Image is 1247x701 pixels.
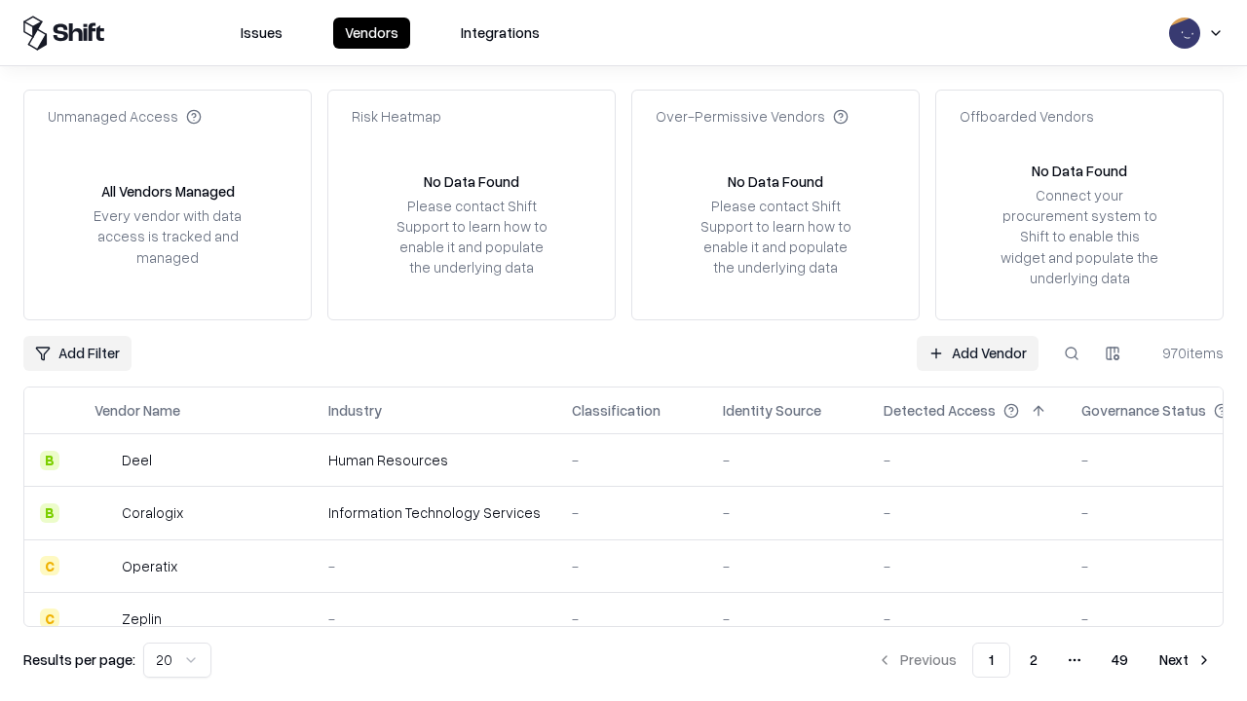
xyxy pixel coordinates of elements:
[884,609,1050,629] div: -
[328,400,382,421] div: Industry
[229,18,294,49] button: Issues
[723,502,852,523] div: -
[40,609,59,628] div: C
[328,502,541,523] div: Information Technology Services
[87,205,248,267] div: Every vendor with data access is tracked and managed
[723,400,821,421] div: Identity Source
[94,400,180,421] div: Vendor Name
[101,181,235,202] div: All Vendors Managed
[48,106,202,127] div: Unmanaged Access
[572,502,692,523] div: -
[94,609,114,628] img: Zeplin
[352,106,441,127] div: Risk Heatmap
[122,556,177,576] div: Operatix
[424,171,519,192] div: No Data Found
[1148,643,1224,678] button: Next
[1014,643,1053,678] button: 2
[656,106,849,127] div: Over-Permissive Vendors
[94,451,114,470] img: Deel
[1032,161,1127,181] div: No Data Found
[1096,643,1144,678] button: 49
[40,556,59,575] div: C
[884,502,1050,523] div: -
[122,502,183,523] div: Coralogix
[572,400,661,421] div: Classification
[917,336,1039,371] a: Add Vendor
[23,649,135,670] p: Results per page:
[572,556,692,576] div: -
[728,171,823,192] div: No Data Found
[40,451,59,470] div: B
[122,450,152,470] div: Deel
[884,450,1050,470] div: -
[23,336,132,371] button: Add Filter
[723,609,852,629] div: -
[972,643,1010,678] button: 1
[333,18,410,49] button: Vendors
[865,643,1224,678] nav: pagination
[999,185,1160,288] div: Connect your procurement system to Shift to enable this widget and populate the underlying data
[960,106,1094,127] div: Offboarded Vendors
[723,556,852,576] div: -
[1146,343,1224,363] div: 970 items
[94,556,114,575] img: Operatix
[884,556,1050,576] div: -
[884,400,996,421] div: Detected Access
[328,450,541,470] div: Human Resources
[449,18,551,49] button: Integrations
[94,503,114,523] img: Coralogix
[723,450,852,470] div: -
[695,196,856,278] div: Please contact Shift Support to learn how to enable it and populate the underlying data
[122,609,162,629] div: Zeplin
[391,196,552,278] div: Please contact Shift Support to learn how to enable it and populate the underlying data
[328,609,541,629] div: -
[40,503,59,523] div: B
[572,450,692,470] div: -
[1081,400,1206,421] div: Governance Status
[328,556,541,576] div: -
[572,609,692,629] div: -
